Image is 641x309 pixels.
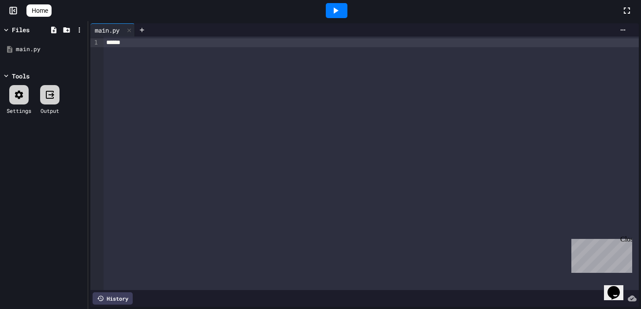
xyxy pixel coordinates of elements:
[90,38,99,47] div: 1
[7,107,31,115] div: Settings
[604,274,632,300] iframe: chat widget
[93,292,133,305] div: History
[16,45,85,54] div: main.py
[568,235,632,273] iframe: chat widget
[26,4,52,17] a: Home
[90,26,124,35] div: main.py
[12,25,30,34] div: Files
[32,6,48,15] span: Home
[4,4,61,56] div: Chat with us now!Close
[12,71,30,81] div: Tools
[41,107,59,115] div: Output
[90,23,135,37] div: main.py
